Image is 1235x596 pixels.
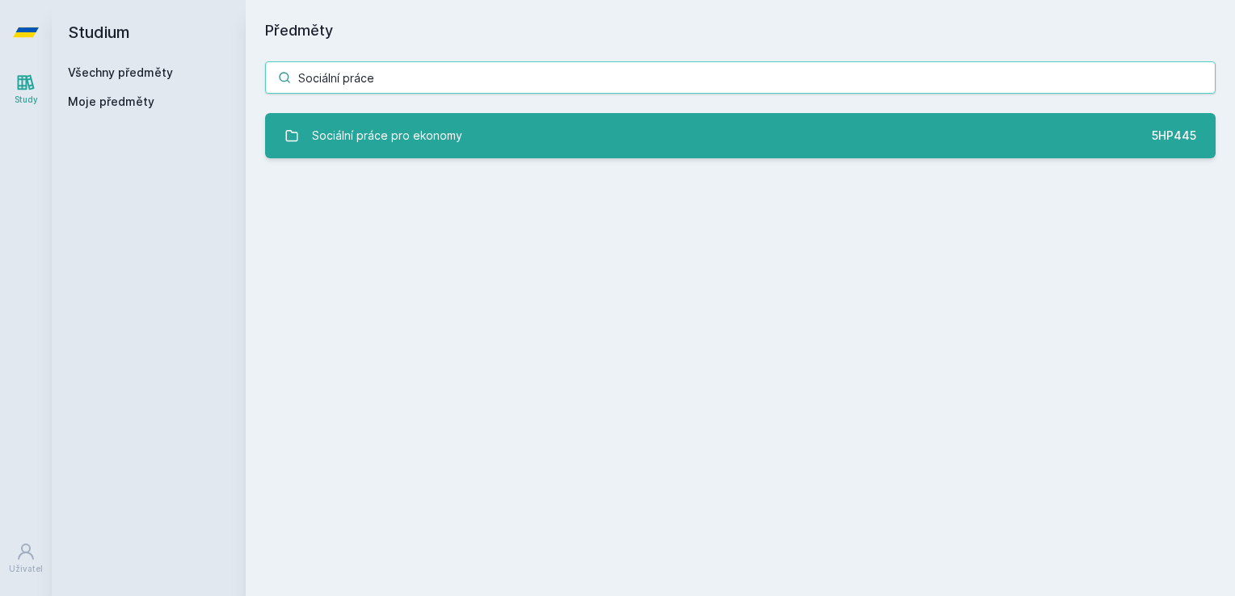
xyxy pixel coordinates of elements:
a: Study [3,65,48,114]
div: 5HP445 [1152,128,1196,144]
a: Všechny předměty [68,65,173,79]
div: Study [15,94,38,106]
span: Moje předměty [68,94,154,110]
div: Uživatel [9,563,43,575]
div: Sociální práce pro ekonomy [312,120,462,152]
input: Název nebo ident předmětu… [265,61,1216,94]
h1: Předměty [265,19,1216,42]
a: Sociální práce pro ekonomy 5HP445 [265,113,1216,158]
a: Uživatel [3,534,48,583]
